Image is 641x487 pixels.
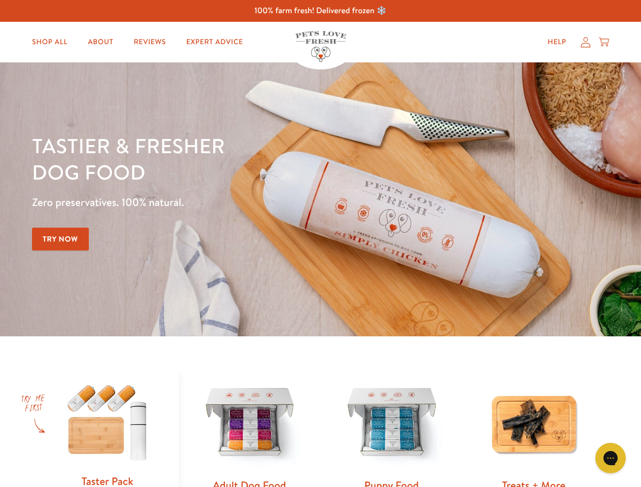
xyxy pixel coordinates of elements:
[32,132,417,185] h1: Tastier & fresher dog food
[125,32,174,52] a: Reviews
[590,439,631,477] iframe: Gorgias live chat messenger
[178,32,251,52] a: Expert Advice
[539,32,575,52] a: Help
[80,32,121,52] a: About
[32,193,417,212] p: Zero preservatives. 100% natural.
[295,31,346,62] img: Pets Love Fresh
[24,32,76,52] a: Shop All
[32,228,89,251] a: Try Now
